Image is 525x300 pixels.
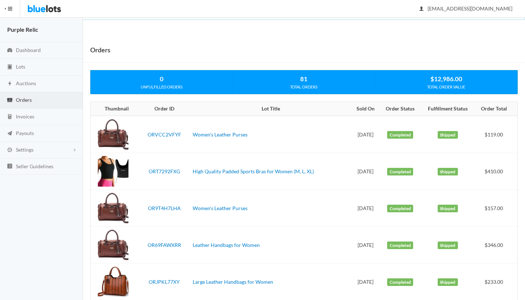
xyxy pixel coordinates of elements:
[474,116,517,153] td: $119.00
[139,102,190,116] th: Order ID
[148,131,181,138] a: ORVCC2VFYF
[420,5,512,12] span: [EMAIL_ADDRESS][DOMAIN_NAME]
[474,190,517,227] td: $157.00
[6,81,13,87] ion-icon: flash
[90,44,110,55] h1: Orders
[6,147,13,154] ion-icon: cog
[375,84,517,90] div: TOTAL ORDER VALUE
[149,168,180,174] a: ORT7292FXG
[6,114,13,121] ion-icon: calculator
[148,205,181,211] a: OR9T4H7LHA
[193,279,273,285] a: Large Leather Handbags for Women
[438,168,458,176] label: Shipped
[193,205,248,211] a: Women's Leather Purses
[474,102,517,116] th: Order Total
[6,130,13,137] ion-icon: paper plane
[351,102,380,116] th: Sold On
[438,242,458,249] label: Shipped
[430,75,462,83] strong: $12,986.00
[6,163,13,170] ion-icon: list box
[7,26,38,33] strong: Purple Relic
[300,75,307,83] strong: 81
[6,97,13,104] ion-icon: cash
[16,80,36,86] span: Auctions
[387,242,413,249] label: Completed
[474,153,517,190] td: $410.00
[91,102,139,116] th: Thumbnail
[16,147,34,153] span: Settings
[149,279,180,285] a: ORJPKL77XY
[351,190,380,227] td: [DATE]
[16,130,34,136] span: Payouts
[474,227,517,264] td: $346.00
[193,168,314,174] a: High Quality Padded Sports Bras for Women (M, L, XL)
[16,113,34,119] span: Invoices
[16,47,41,53] span: Dashboard
[387,168,413,176] label: Completed
[16,163,53,169] span: Seller Guidelines
[387,278,413,286] label: Completed
[193,242,260,248] a: Leather Handbags for Women
[6,47,13,54] ion-icon: speedometer
[148,242,181,248] a: OR69FAWXRR
[160,75,163,83] strong: 0
[190,102,351,116] th: Lot Title
[16,64,25,70] span: Lots
[351,153,380,190] td: [DATE]
[380,102,421,116] th: Order Status
[387,205,413,213] label: Completed
[16,97,32,103] span: Orders
[193,131,248,138] a: Women's Leather Purses
[387,131,413,139] label: Completed
[91,84,232,90] div: UNFULFILLED ORDERS
[351,116,380,153] td: [DATE]
[418,6,425,13] ion-icon: person
[438,131,458,139] label: Shipped
[438,278,458,286] label: Shipped
[421,102,474,116] th: Fulfillment Status
[6,64,13,71] ion-icon: clipboard
[233,84,375,90] div: TOTAL ORDERS
[438,205,458,213] label: Shipped
[351,227,380,264] td: [DATE]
